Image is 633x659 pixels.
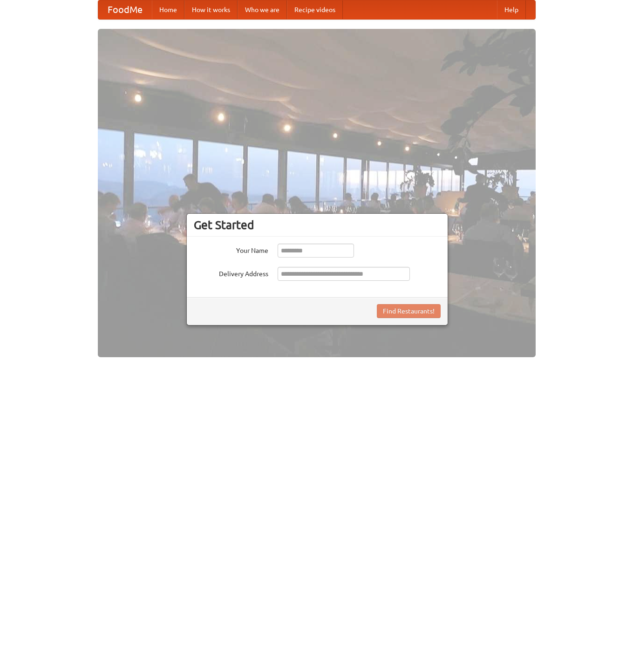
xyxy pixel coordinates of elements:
[194,244,268,255] label: Your Name
[194,267,268,279] label: Delivery Address
[238,0,287,19] a: Who we are
[497,0,526,19] a: Help
[194,218,441,232] h3: Get Started
[98,0,152,19] a: FoodMe
[184,0,238,19] a: How it works
[152,0,184,19] a: Home
[287,0,343,19] a: Recipe videos
[377,304,441,318] button: Find Restaurants!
